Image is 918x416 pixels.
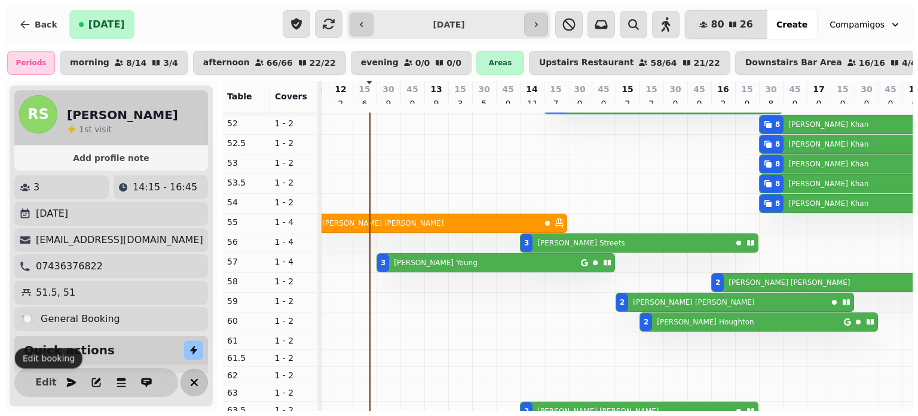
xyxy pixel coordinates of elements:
p: 30 [478,83,489,95]
p: 53.5 [227,177,265,189]
p: 15 [454,83,466,95]
span: Back [35,20,57,29]
p: afternoon [203,58,250,68]
div: 2 [644,317,648,327]
div: 2 [715,278,720,287]
p: 0 [671,98,680,110]
p: 16 / 16 [859,59,885,67]
div: 3 [381,258,385,268]
button: [DATE] [69,10,134,39]
p: 45 [693,83,705,95]
p: [EMAIL_ADDRESS][DOMAIN_NAME] [36,233,203,247]
button: morning8/143/4 [60,51,188,75]
p: evening [361,58,399,68]
p: 🍽️ [22,312,33,326]
p: 16 [717,83,729,95]
button: 8026 [685,10,767,39]
p: [PERSON_NAME] [PERSON_NAME] [729,278,850,287]
p: 9 [384,98,393,110]
p: [PERSON_NAME] [PERSON_NAME] [537,406,659,416]
p: 15 [837,83,848,95]
p: 1 - 2 [275,177,313,189]
p: 3 / 4 [163,59,178,67]
p: 15 [741,83,752,95]
button: Edit [34,371,58,394]
div: 3 [524,238,529,248]
p: 58 [227,275,265,287]
p: 0 [790,98,800,110]
button: evening0/00/0 [351,51,472,75]
span: Compamigos [830,19,885,31]
p: 12 [335,83,346,95]
p: 66 / 66 [267,59,293,67]
div: 8 [775,139,780,149]
p: Upstairs Restaurant [539,58,634,68]
p: [PERSON_NAME] Houghton [657,317,754,327]
span: st [84,125,94,134]
p: 2 [647,98,656,110]
p: 13 [430,83,442,95]
p: 0 [838,98,847,110]
div: 8 [775,199,780,208]
p: 63.5 [227,404,265,416]
p: 61 [227,335,265,347]
p: 0 [575,98,585,110]
div: Areas [476,51,524,75]
p: 30 [669,83,681,95]
button: afternoon66/6622/22 [193,51,346,75]
p: 30 [765,83,776,95]
p: 45 [789,83,800,95]
p: 0 [599,98,608,110]
p: 0 [814,98,824,110]
p: 1 - 2 [275,117,313,129]
p: 52.5 [227,137,265,149]
p: 52 [227,117,265,129]
p: 30 [861,83,872,95]
p: 9 [432,98,441,110]
p: 1 - 2 [275,315,313,327]
p: 6 [360,98,369,110]
p: 45 [502,83,513,95]
div: 2 [620,297,625,307]
p: visit [79,123,112,135]
p: 56 [227,236,265,248]
p: 62 [227,369,265,381]
p: [PERSON_NAME] [PERSON_NAME] [322,218,443,228]
p: 0 [742,98,752,110]
p: Downstairs Bar Area [745,58,842,68]
p: 30 [574,83,585,95]
div: Edit booking [15,348,82,369]
p: 45 [406,83,418,95]
div: 2 [524,406,529,416]
p: 14:15 - 16:45 [133,180,197,195]
p: General Booking [41,312,120,326]
p: 1 - 4 [275,256,313,268]
span: RS [27,107,49,122]
button: Add profile note [19,150,203,166]
button: Upstairs Restaurant58/6421/22 [529,51,730,75]
button: Create [767,10,817,39]
p: 7 [551,98,561,110]
p: 1 - 2 [275,196,313,208]
span: Edit [39,378,53,387]
p: 1 - 2 [275,387,313,399]
p: 51.5, 51 [36,286,75,300]
p: 53 [227,157,265,169]
p: 58 / 64 [650,59,677,67]
p: 15 [550,83,561,95]
p: 0 [862,98,871,110]
p: 0 [886,98,895,110]
p: 11 [527,98,537,110]
p: 55 [227,216,265,228]
p: 4 / 4 [902,59,917,67]
span: 26 [740,20,753,29]
p: 15 [359,83,370,95]
p: morning [70,58,109,68]
p: 8 [766,98,776,110]
p: 59 [227,295,265,307]
p: 15 [645,83,657,95]
p: 1 - 4 [275,236,313,248]
p: 0 [503,98,513,110]
p: 8 / 14 [126,59,146,67]
p: 45 [885,83,896,95]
